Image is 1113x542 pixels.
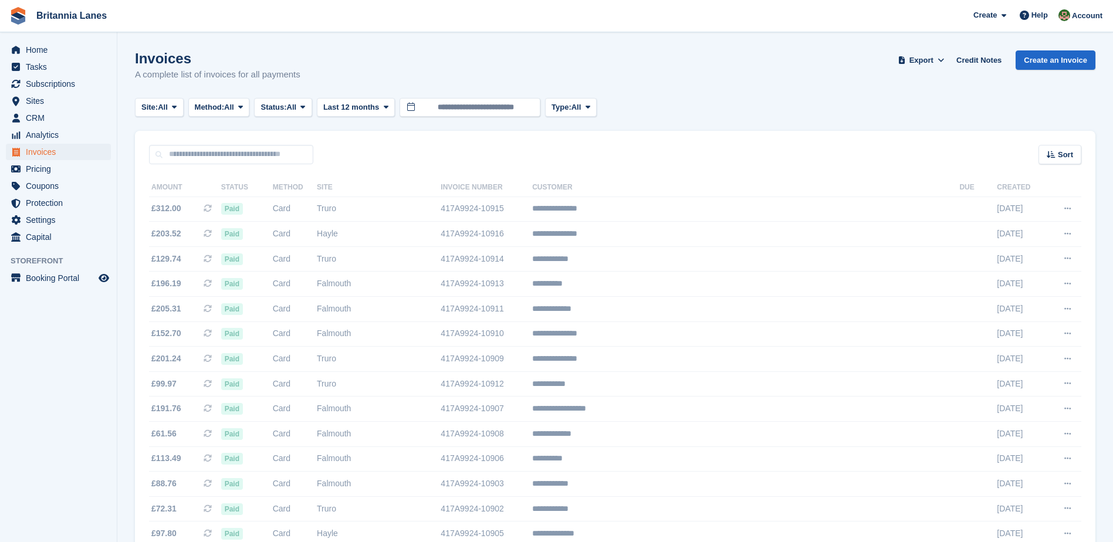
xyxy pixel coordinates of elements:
[26,212,96,228] span: Settings
[26,59,96,75] span: Tasks
[6,270,111,286] a: menu
[1072,10,1102,22] span: Account
[6,93,111,109] a: menu
[32,6,111,25] a: Britannia Lanes
[6,212,111,228] a: menu
[26,195,96,211] span: Protection
[26,42,96,58] span: Home
[6,229,111,245] a: menu
[973,9,997,21] span: Create
[26,161,96,177] span: Pricing
[11,255,117,267] span: Storefront
[6,161,111,177] a: menu
[6,195,111,211] a: menu
[1031,9,1048,21] span: Help
[135,68,300,82] p: A complete list of invoices for all payments
[6,76,111,92] a: menu
[6,127,111,143] a: menu
[6,59,111,75] a: menu
[6,110,111,126] a: menu
[909,55,933,66] span: Export
[9,7,27,25] img: stora-icon-8386f47178a22dfd0bd8f6a31ec36ba5ce8667c1dd55bd0f319d3a0aa187defe.svg
[26,229,96,245] span: Capital
[26,110,96,126] span: CRM
[6,178,111,194] a: menu
[26,93,96,109] span: Sites
[1058,9,1070,21] img: Sam Wooldridge
[6,42,111,58] a: menu
[26,178,96,194] span: Coupons
[97,271,111,285] a: Preview store
[135,50,300,66] h1: Invoices
[26,127,96,143] span: Analytics
[26,270,96,286] span: Booking Portal
[1016,50,1095,70] a: Create an Invoice
[26,76,96,92] span: Subscriptions
[6,144,111,160] a: menu
[26,144,96,160] span: Invoices
[952,50,1006,70] a: Credit Notes
[895,50,947,70] button: Export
